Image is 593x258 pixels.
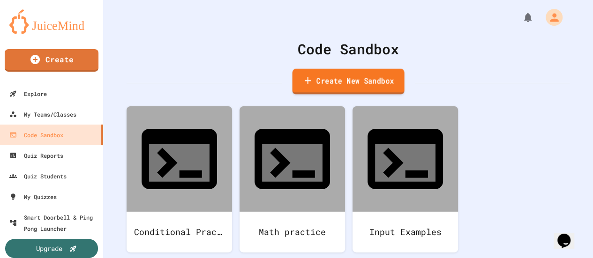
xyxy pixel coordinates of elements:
div: My Account [536,7,565,28]
a: Create New Sandbox [292,69,404,95]
div: Smart Doorbell & Ping Pong Launcher [9,212,99,234]
a: Conditional Practice [127,106,232,252]
a: Create [5,49,98,72]
div: Quiz Reports [9,150,63,161]
img: logo-orange.svg [9,9,94,34]
iframe: chat widget [554,221,584,249]
div: Input Examples [353,212,458,252]
div: Code Sandbox [9,129,63,140]
div: Math practice [240,212,345,252]
a: Input Examples [353,106,458,252]
div: Explore [9,88,47,99]
div: Code Sandbox [127,38,570,59]
a: Math practice [240,106,345,252]
div: My Teams/Classes [9,109,76,120]
div: Quiz Students [9,170,67,182]
div: My Notifications [505,9,536,25]
div: Conditional Practice [127,212,232,252]
div: My Quizzes [9,191,57,202]
div: Upgrade [36,243,62,253]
